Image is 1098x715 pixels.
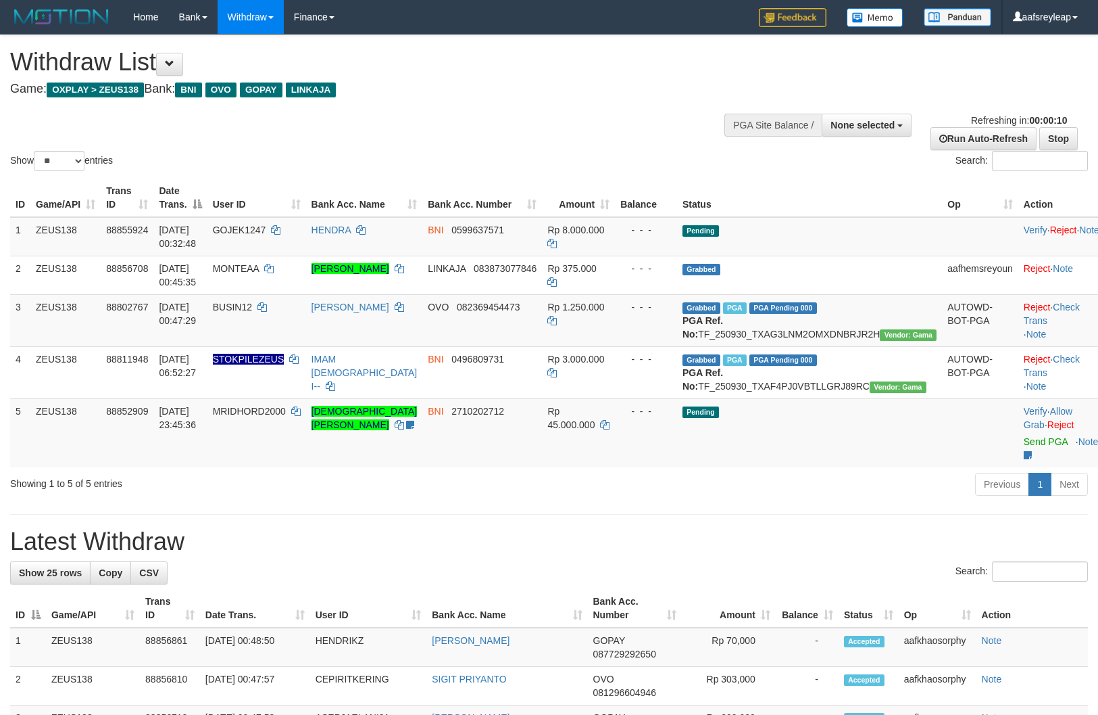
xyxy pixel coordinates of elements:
a: SIGIT PRIYANTO [432,674,506,685]
a: Copy [90,561,131,584]
td: ZEUS138 [30,346,101,398]
td: 2 [10,256,30,294]
span: Rp 375.000 [547,263,596,274]
th: Status: activate to sort column ascending [839,589,899,628]
td: 88856861 [140,628,200,667]
span: GOJEK1247 [213,225,266,235]
span: [DATE] 00:45:35 [159,263,196,287]
td: AUTOWD-BOT-PGA [942,346,1018,398]
span: [DATE] 06:52:27 [159,354,196,378]
span: · [1024,406,1072,430]
span: Accepted [844,674,884,686]
th: Bank Acc. Number: activate to sort column ascending [588,589,682,628]
td: 1 [10,628,46,667]
th: Op: activate to sort column ascending [942,179,1018,217]
a: Check Trans [1024,354,1080,378]
th: Bank Acc. Name: activate to sort column ascending [306,179,423,217]
a: Note [1053,263,1073,274]
a: Run Auto-Refresh [930,127,1037,150]
span: Accepted [844,636,884,647]
span: Copy 082369454473 to clipboard [457,302,520,313]
a: Verify [1024,225,1047,235]
td: ZEUS138 [30,256,101,294]
a: Reject [1047,419,1074,430]
span: Rp 45.000.000 [547,406,595,430]
span: Copy 0496809731 to clipboard [451,354,504,365]
a: Verify [1024,406,1047,417]
th: Game/API: activate to sort column ascending [46,589,140,628]
a: Allow Grab [1024,406,1072,430]
span: Vendor URL: https://trx31.1velocity.biz [870,382,926,393]
th: Op: activate to sort column ascending [899,589,976,628]
a: Note [1026,381,1047,392]
td: ZEUS138 [30,294,101,346]
a: Reject [1050,225,1077,235]
a: Note [982,635,1002,646]
a: [PERSON_NAME] [311,302,389,313]
span: Vendor URL: https://trx31.1velocity.biz [880,329,937,341]
div: - - - [620,300,672,314]
span: CSV [139,568,159,578]
th: Action [976,589,1088,628]
td: ZEUS138 [46,667,140,706]
th: Bank Acc. Number: activate to sort column ascending [422,179,542,217]
b: PGA Ref. No: [682,315,723,340]
span: [DATE] 00:47:29 [159,302,196,326]
span: Pending [682,225,719,237]
th: Amount: activate to sort column ascending [682,589,776,628]
a: Show 25 rows [10,561,91,584]
td: 88856810 [140,667,200,706]
img: MOTION_logo.png [10,7,113,27]
span: [DATE] 23:45:36 [159,406,196,430]
span: Copy 087729292650 to clipboard [593,649,656,660]
img: Feedback.jpg [759,8,826,27]
span: MONTEAA [213,263,259,274]
td: - [776,667,839,706]
span: Marked by aafsreyleap [723,354,747,366]
span: GOPAY [240,83,282,97]
span: OVO [593,674,614,685]
span: LINKAJA [286,83,336,97]
span: BNI [428,354,443,365]
a: Previous [975,473,1029,496]
span: 88856708 [106,263,148,274]
th: User ID: activate to sort column ascending [207,179,306,217]
a: [DEMOGRAPHIC_DATA][PERSON_NAME] [311,406,418,430]
span: [DATE] 00:32:48 [159,225,196,249]
span: Pending [682,407,719,418]
span: OVO [205,83,236,97]
span: PGA Pending [749,302,817,314]
span: Show 25 rows [19,568,82,578]
th: Status [677,179,942,217]
b: PGA Ref. No: [682,367,723,392]
span: Rp 8.000.000 [547,225,604,235]
button: None selected [822,114,912,137]
td: 1 [10,217,30,256]
td: ZEUS138 [30,217,101,256]
a: [PERSON_NAME] [432,635,509,646]
div: PGA Site Balance / [724,114,822,137]
a: Reject [1024,263,1051,274]
span: Marked by aafsreyleap [723,302,747,314]
span: None selected [830,120,895,131]
span: 88852909 [106,406,148,417]
td: TF_250930_TXAG3LNM2OMXDNBRJR2H [677,294,942,346]
div: Showing 1 to 5 of 5 entries [10,471,447,490]
span: BUSIN12 [213,302,252,313]
span: Grabbed [682,264,720,275]
th: Amount: activate to sort column ascending [542,179,615,217]
select: Showentries [34,151,84,171]
td: aafhemsreyoun [942,256,1018,294]
th: Date Trans.: activate to sort column ascending [200,589,310,628]
td: aafkhaosorphy [899,667,976,706]
td: 3 [10,294,30,346]
div: - - - [620,223,672,237]
td: aafkhaosorphy [899,628,976,667]
td: [DATE] 00:48:50 [200,628,310,667]
img: panduan.png [924,8,991,26]
div: - - - [620,405,672,418]
th: Balance: activate to sort column ascending [776,589,839,628]
span: PGA Pending [749,354,817,366]
label: Search: [955,561,1088,582]
span: LINKAJA [428,263,466,274]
